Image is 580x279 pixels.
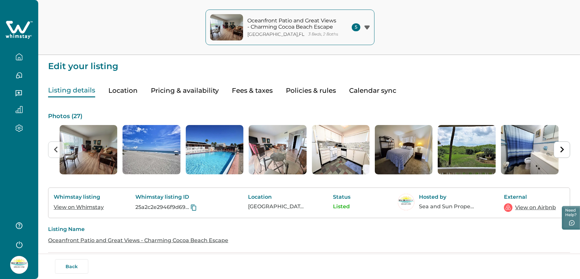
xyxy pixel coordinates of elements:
[554,141,570,158] button: Next slide
[504,194,557,200] p: External
[398,194,414,210] img: Whimstay Host
[438,125,495,174] li: 7 of 27
[48,55,570,71] p: Edit your listing
[10,256,28,274] img: Whimstay Host
[501,125,559,174] img: list-photos
[108,84,138,97] button: Location
[48,141,65,158] button: Previous slide
[186,125,243,174] li: 3 of 27
[151,84,219,97] button: Pricing & availability
[312,125,370,174] img: list-photos
[60,125,117,174] img: list-photos
[186,125,243,174] img: list-photos
[48,113,570,120] p: Photos ( 27 )
[438,125,495,174] img: list-photos
[375,125,432,174] li: 6 of 27
[135,204,189,211] p: 25a2c2e2946f9d6958fd225dad9fad26
[352,23,360,31] span: 5
[247,32,304,37] p: [GEOGRAPHIC_DATA] , FL
[248,194,304,200] p: Location
[349,84,396,97] button: Calendar sync
[54,204,104,210] a: View on Whimstay
[48,226,570,233] p: Listing Name
[123,125,180,174] li: 2 of 27
[249,125,306,174] li: 4 of 27
[55,259,88,274] button: Back
[308,32,338,37] p: 3 Beds, 2 Baths
[48,237,228,243] a: Oceanfront Patio and Great Views - Charming Cocoa Beach Escape
[419,203,475,210] p: Sea and Sun Properties [GEOGRAPHIC_DATA]
[135,194,219,200] p: Whimstay listing ID
[286,84,336,97] button: Policies & rules
[210,14,243,40] img: property-cover
[375,125,432,174] img: list-photos
[419,194,475,200] p: Hosted by
[48,84,95,97] button: Listing details
[333,194,369,200] p: Status
[312,125,370,174] li: 5 of 27
[60,125,117,174] li: 1 of 27
[54,194,106,200] p: Whimstay listing
[501,125,559,174] li: 8 of 27
[248,203,304,210] p: [GEOGRAPHIC_DATA], [GEOGRAPHIC_DATA], [GEOGRAPHIC_DATA]
[247,17,336,30] p: Oceanfront Patio and Great Views - Charming Cocoa Beach Escape
[333,203,369,210] p: Listed
[515,204,556,212] a: View on Airbnb
[249,125,306,174] img: list-photos
[232,84,273,97] button: Fees & taxes
[206,10,374,45] button: property-coverOceanfront Patio and Great Views - Charming Cocoa Beach Escape[GEOGRAPHIC_DATA],FL3...
[123,125,180,174] img: list-photos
